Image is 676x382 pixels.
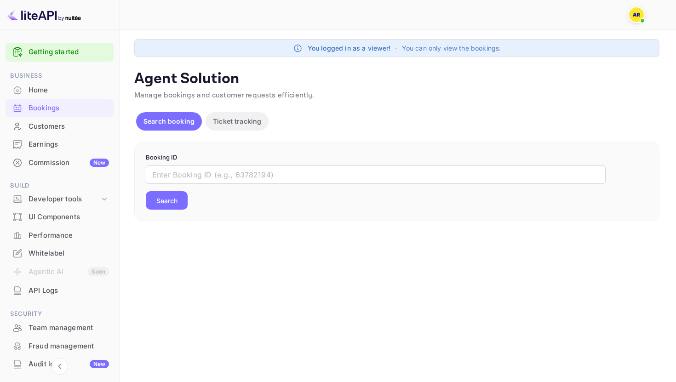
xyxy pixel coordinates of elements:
a: Team management [6,319,114,336]
p: Agent Solution [134,70,659,88]
div: Team management [6,319,114,337]
div: Customers [29,121,109,132]
button: Collapse navigation [52,358,68,375]
a: Earnings [6,136,114,153]
div: Bookings [29,103,109,114]
div: UI Components [6,208,114,226]
div: Performance [6,227,114,245]
p: Booking ID [146,153,648,162]
p: Ticket tracking [213,116,261,126]
div: New [90,159,109,167]
div: UI Components [29,212,109,222]
div: ∙ [395,43,398,53]
div: CommissionNew [6,154,114,172]
div: Earnings [29,139,109,150]
div: API Logs [6,282,114,300]
a: Whitelabel [6,245,114,262]
a: UI Components [6,208,114,225]
a: Bookings [6,99,114,116]
a: Performance [6,227,114,244]
div: Home [29,85,109,96]
div: Fraud management [29,341,109,352]
span: Build [6,181,114,191]
div: API Logs [29,285,109,296]
div: Developer tools [6,191,114,207]
div: Whitelabel [29,248,109,259]
p: Search booking [143,116,195,126]
span: Security [6,309,114,319]
span: Manage bookings and customer requests efficiently. [134,91,315,100]
div: Team management [29,323,109,333]
div: Audit logs [29,359,109,370]
img: LiteAPI logo [7,7,81,22]
div: Developer tools [29,194,100,205]
a: Getting started [29,47,109,57]
div: Earnings [6,136,114,154]
a: Customers [6,118,114,135]
a: API Logs [6,282,114,299]
div: Fraud management [6,337,114,355]
div: Customers [6,118,114,136]
div: You can only view the bookings. [402,43,501,53]
a: Fraud management [6,337,114,354]
div: Bookings [6,99,114,117]
img: Arjun Rao [629,7,644,22]
a: Home [6,81,114,98]
div: Performance [29,230,109,241]
span: Business [6,71,114,81]
div: New [90,360,109,368]
button: Search [146,191,188,210]
div: Commission [29,158,109,168]
div: Audit logsNew [6,355,114,373]
div: You logged in as a viewer! [308,43,391,53]
div: Home [6,81,114,99]
a: CommissionNew [6,154,114,171]
div: Getting started [6,43,114,62]
input: Enter Booking ID (e.g., 63782194) [146,165,606,184]
a: Audit logsNew [6,355,114,372]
